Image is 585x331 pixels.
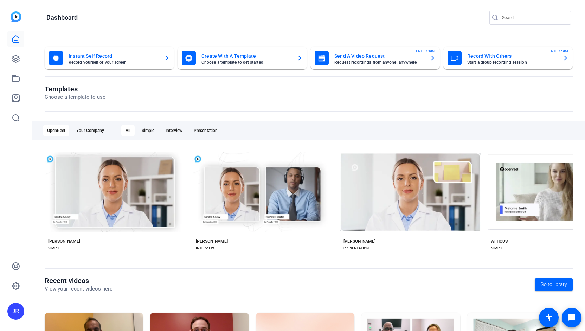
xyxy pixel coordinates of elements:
[137,125,159,136] div: Simple
[540,281,567,288] span: Go to library
[196,246,214,251] div: INTERVIEW
[43,125,69,136] div: OpenReel
[201,60,291,64] mat-card-subtitle: Choose a template to get started
[69,52,159,60] mat-card-title: Instant Self Record
[443,47,573,69] button: Record With OthersStart a group recording sessionENTERPRISE
[334,52,424,60] mat-card-title: Send A Video Request
[467,60,557,64] mat-card-subtitle: Start a group recording session
[161,125,187,136] div: Interview
[189,125,222,136] div: Presentation
[178,47,307,69] button: Create With A TemplateChoose a template to get started
[467,52,557,60] mat-card-title: Record With Others
[502,13,565,22] input: Search
[334,60,424,64] mat-card-subtitle: Request recordings from anyone, anywhere
[72,125,108,136] div: Your Company
[11,11,21,22] img: blue-gradient.svg
[343,238,375,244] div: [PERSON_NAME]
[535,278,573,291] a: Go to library
[45,93,105,101] p: Choose a template to use
[310,47,440,69] button: Send A Video RequestRequest recordings from anyone, anywhereENTERPRISE
[45,47,174,69] button: Instant Self RecordRecord yourself or your screen
[48,238,80,244] div: [PERSON_NAME]
[545,313,553,322] mat-icon: accessibility
[69,60,159,64] mat-card-subtitle: Record yourself or your screen
[7,303,24,320] div: JR
[196,238,228,244] div: [PERSON_NAME]
[416,48,436,53] span: ENTERPRISE
[343,246,369,251] div: PRESENTATION
[45,85,105,93] h1: Templates
[121,125,135,136] div: All
[491,238,508,244] div: ATTICUS
[45,285,112,293] p: View your recent videos here
[491,246,503,251] div: SIMPLE
[567,313,576,322] mat-icon: message
[201,52,291,60] mat-card-title: Create With A Template
[45,276,112,285] h1: Recent videos
[46,13,78,22] h1: Dashboard
[549,48,569,53] span: ENTERPRISE
[48,246,60,251] div: SIMPLE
